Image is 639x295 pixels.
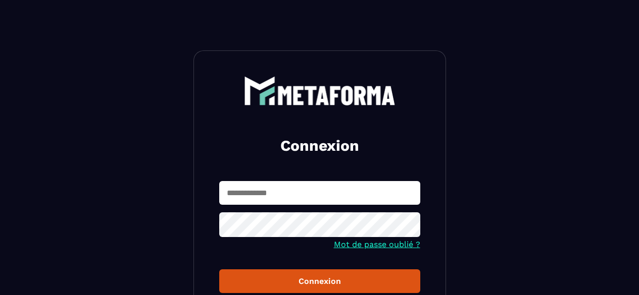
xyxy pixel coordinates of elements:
[227,276,412,286] div: Connexion
[231,136,408,156] h2: Connexion
[244,76,396,105] img: logo
[219,269,420,293] button: Connexion
[219,76,420,105] a: logo
[334,240,420,249] a: Mot de passe oublié ?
